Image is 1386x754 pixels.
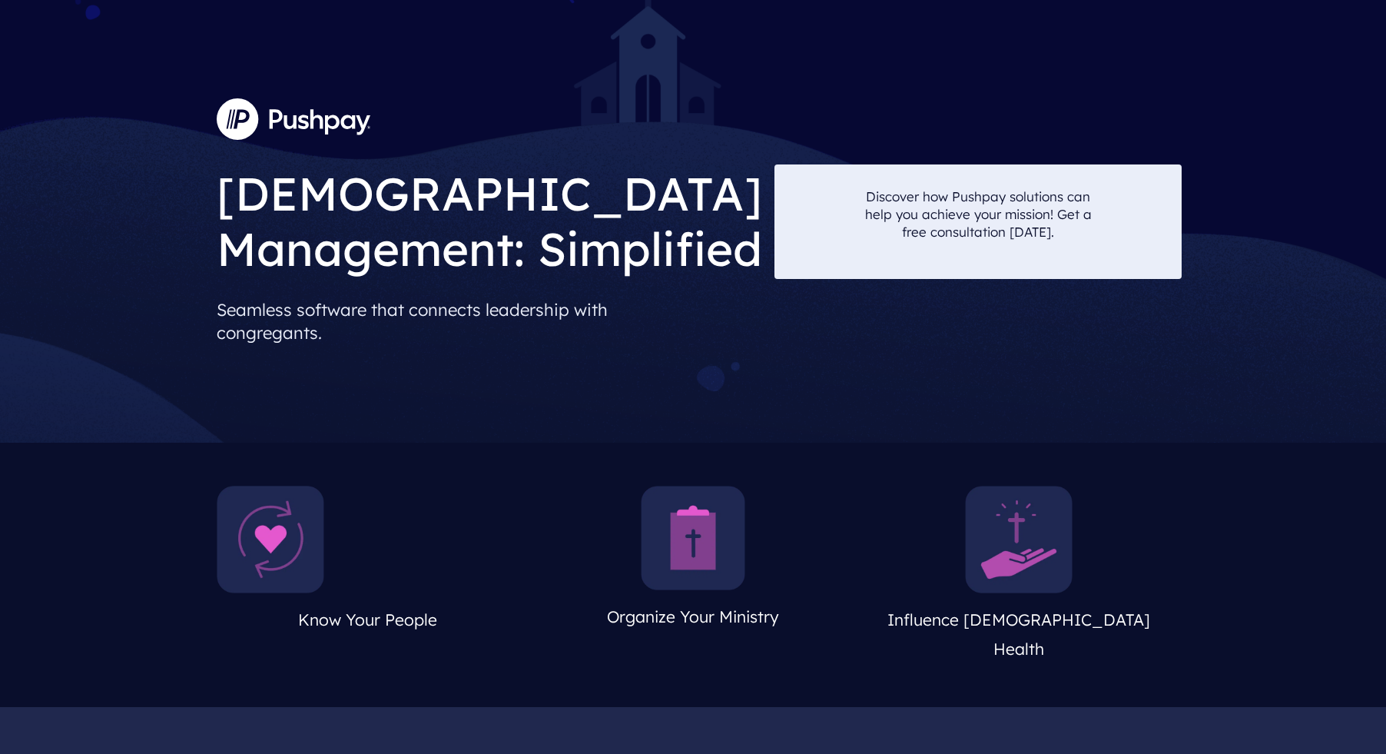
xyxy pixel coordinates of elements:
[217,292,762,350] p: Seamless software that connects leadership with congregants.
[298,610,437,629] span: Know Your People
[607,606,779,626] span: Organize Your Ministry
[864,188,1092,241] p: Discover how Pushpay solutions can help you achieve your mission! Get a free consultation [DATE].
[887,610,1150,659] span: Influence [DEMOGRAPHIC_DATA] Health
[217,154,762,281] h1: [DEMOGRAPHIC_DATA] Management: Simplified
